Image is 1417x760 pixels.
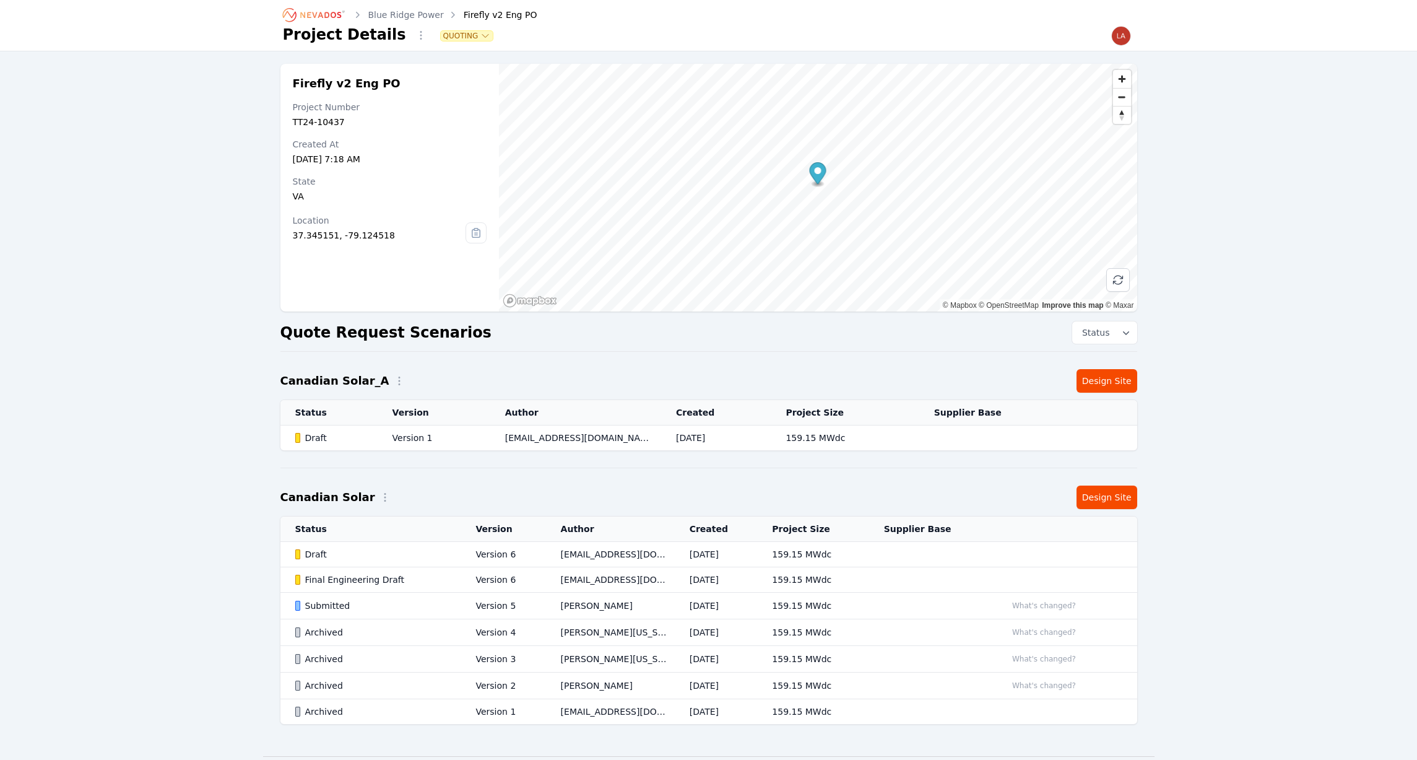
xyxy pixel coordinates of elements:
td: [EMAIL_ADDRESS][DOMAIN_NAME] [546,699,675,725]
td: 159.15 MWdc [757,673,869,699]
div: Final Engineering Draft [295,574,455,586]
tr: DraftVersion 1[EMAIL_ADDRESS][DOMAIN_NAME][DATE]159.15 MWdc [280,426,1137,451]
td: [PERSON_NAME][US_STATE] [546,619,675,646]
th: Status [280,400,378,426]
a: Mapbox homepage [503,294,557,308]
td: 159.15 MWdc [757,567,869,593]
th: Version [378,400,490,426]
td: 159.15 MWdc [771,426,919,451]
td: [PERSON_NAME] [546,673,675,699]
tr: ArchivedVersion 4[PERSON_NAME][US_STATE][DATE]159.15 MWdcWhat's changed? [280,619,1137,646]
h2: Firefly v2 Eng PO [293,76,487,91]
th: Version [461,517,545,542]
div: State [293,175,487,188]
td: [PERSON_NAME] [546,593,675,619]
span: Status [1077,326,1110,339]
th: Status [280,517,461,542]
td: [PERSON_NAME][US_STATE] [546,646,675,673]
tr: ArchivedVersion 2[PERSON_NAME][DATE]159.15 MWdcWhat's changed? [280,673,1137,699]
td: Version 2 [461,673,545,699]
div: Draft [295,548,455,561]
td: 159.15 MWdc [757,593,869,619]
td: [EMAIL_ADDRESS][DOMAIN_NAME] [490,426,661,451]
button: What's changed? [1007,652,1081,666]
div: VA [293,190,487,203]
td: [DATE] [675,646,758,673]
td: 159.15 MWdc [757,542,869,567]
th: Project Size [757,517,869,542]
div: Archived [295,705,455,718]
td: [DATE] [675,567,758,593]
button: Quoting [441,31,493,41]
tr: ArchivedVersion 1[EMAIL_ADDRESS][DOMAIN_NAME][DATE]159.15 MWdc [280,699,1137,725]
td: [DATE] [661,426,771,451]
div: Draft [295,432,371,444]
a: Improve this map [1042,301,1103,310]
button: What's changed? [1007,626,1081,639]
div: 37.345151, -79.124518 [293,229,466,242]
button: Zoom in [1113,70,1131,88]
td: [DATE] [675,619,758,646]
th: Supplier Base [869,517,992,542]
th: Project Size [771,400,919,426]
button: What's changed? [1007,679,1081,692]
a: Mapbox [943,301,977,310]
td: Version 3 [461,646,545,673]
button: Status [1072,321,1137,344]
td: Version 4 [461,619,545,646]
canvas: Map [499,64,1137,312]
a: Maxar [1106,301,1134,310]
h1: Project Details [283,25,406,45]
td: Version 6 [461,542,545,567]
th: Author [490,400,661,426]
div: Project Number [293,101,487,113]
tr: ArchivedVersion 3[PERSON_NAME][US_STATE][DATE]159.15 MWdcWhat's changed? [280,646,1137,673]
div: Archived [295,679,455,692]
a: Design Site [1077,486,1137,509]
td: 159.15 MWdc [757,699,869,725]
h2: Canadian Solar [280,489,375,506]
h2: Canadian Solar_A [280,372,389,390]
div: Location [293,214,466,227]
td: Version 5 [461,593,545,619]
h2: Quote Request Scenarios [280,323,492,343]
td: Version 6 [461,567,545,593]
th: Created [675,517,758,542]
th: Supplier Base [919,400,1082,426]
td: [EMAIL_ADDRESS][DOMAIN_NAME] [546,567,675,593]
div: Map marker [810,162,826,188]
a: Blue Ridge Power [368,9,444,21]
button: What's changed? [1007,599,1081,613]
tr: Final Engineering DraftVersion 6[EMAIL_ADDRESS][DOMAIN_NAME][DATE]159.15 MWdc [280,567,1137,593]
div: Firefly v2 Eng PO [446,9,537,21]
th: Author [546,517,675,542]
td: [DATE] [675,542,758,567]
button: Reset bearing to north [1113,106,1131,124]
td: [DATE] [675,593,758,619]
span: Zoom out [1113,89,1131,106]
td: Version 1 [461,699,545,725]
th: Created [661,400,771,426]
td: [EMAIL_ADDRESS][DOMAIN_NAME] [546,542,675,567]
td: Version 1 [378,426,490,451]
div: Created At [293,138,487,151]
td: 159.15 MWdc [757,619,869,646]
div: TT24-10437 [293,116,487,128]
tr: DraftVersion 6[EMAIL_ADDRESS][DOMAIN_NAME][DATE]159.15 MWdc [280,542,1137,567]
td: [DATE] [675,699,758,725]
nav: Breadcrumb [283,5,537,25]
a: OpenStreetMap [979,301,1039,310]
td: 159.15 MWdc [757,646,869,673]
div: [DATE] 7:18 AM [293,153,487,165]
tr: SubmittedVersion 5[PERSON_NAME][DATE]159.15 MWdcWhat's changed? [280,593,1137,619]
img: laura@nevados.solar [1111,26,1131,46]
div: Archived [295,626,455,639]
div: Submitted [295,600,455,612]
a: Design Site [1077,369,1137,393]
td: [DATE] [675,673,758,699]
button: Zoom out [1113,88,1131,106]
div: Archived [295,653,455,665]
